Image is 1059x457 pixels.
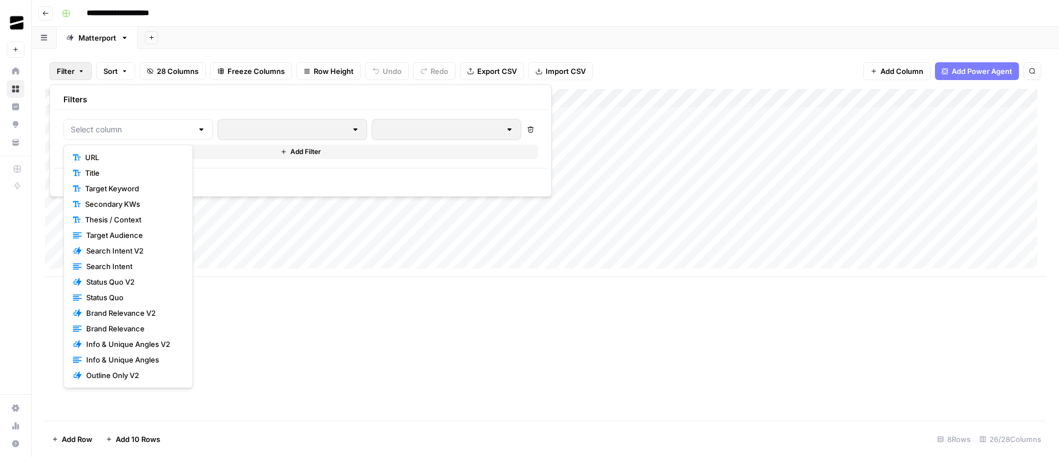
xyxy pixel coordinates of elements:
button: Redo [413,62,456,80]
span: Target Keyword [85,183,179,194]
span: Target Audience [86,230,179,241]
button: Freeze Columns [210,62,292,80]
span: Add Power Agent [952,66,1012,77]
span: URL [85,152,179,163]
span: Status Quo V2 [86,276,179,287]
a: Browse [7,80,24,98]
span: Export CSV [477,66,517,77]
button: Add Filter [63,145,538,159]
input: Select column [71,124,192,135]
span: Row Height [314,66,354,77]
span: Add Row [62,434,92,445]
span: Secondary KWs [85,198,179,210]
a: Home [7,62,24,80]
button: Workspace: OGM [7,9,24,37]
a: Insights [7,98,24,116]
button: 28 Columns [140,62,206,80]
span: Outline Only V2 [86,370,179,381]
span: Freeze Columns [227,66,285,77]
span: Add Column [880,66,923,77]
button: Add Column [863,62,931,80]
button: Add Power Agent [935,62,1019,80]
button: Undo [365,62,409,80]
span: Thesis / Context [85,214,179,225]
span: Brand Relevance [86,323,179,334]
span: Import CSV [546,66,586,77]
button: Help + Support [7,435,24,453]
span: Sort [103,66,118,77]
span: Filter [57,66,75,77]
button: Export CSV [460,62,524,80]
span: Info & Unique Angles V2 [86,339,179,350]
button: Import CSV [528,62,593,80]
button: Sort [96,62,135,80]
span: Redo [430,66,448,77]
span: Info & Unique Angles [86,354,179,365]
div: 8 Rows [933,430,975,448]
button: Row Height [296,62,361,80]
div: Matterport [78,32,116,43]
span: 28 Columns [157,66,199,77]
a: Settings [7,399,24,417]
span: Status Quo [86,292,179,303]
a: Usage [7,417,24,435]
span: Brand Relevance V2 [86,307,179,319]
div: 26/28 Columns [975,430,1046,448]
span: Undo [383,66,402,77]
img: OGM Logo [7,13,27,33]
span: Add Filter [290,147,321,157]
div: Filters [55,90,547,110]
span: Title [85,167,179,178]
button: Add Row [45,430,99,448]
div: Filter [50,85,552,197]
span: Add 10 Rows [116,434,160,445]
span: Search Intent [86,261,179,272]
span: Search Intent V2 [86,245,179,256]
button: Add 10 Rows [99,430,167,448]
button: Filter [50,62,92,80]
a: Your Data [7,133,24,151]
a: Opportunities [7,116,24,133]
a: Matterport [57,27,138,49]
